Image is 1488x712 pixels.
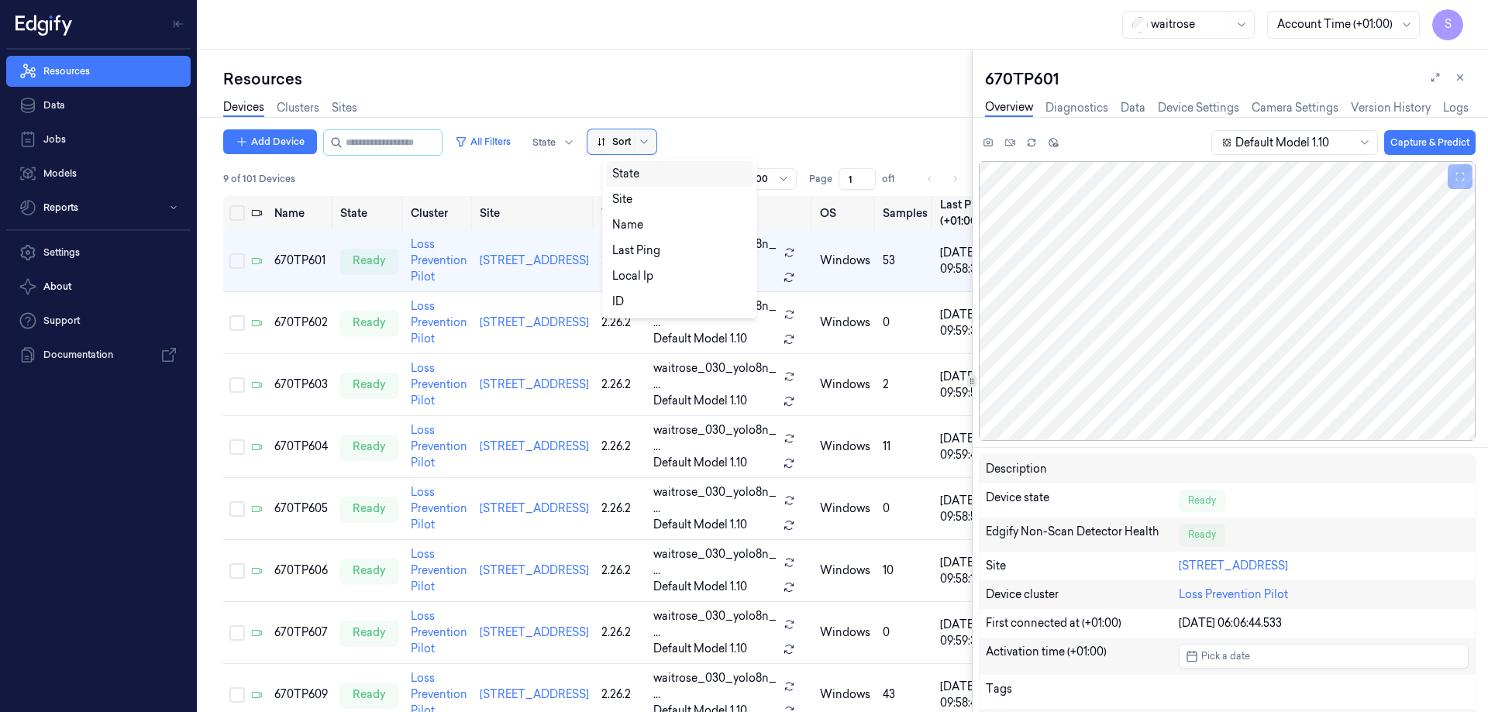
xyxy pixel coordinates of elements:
div: 53 [883,253,928,269]
div: [DATE] 09:58:45.357 [940,679,1005,711]
div: Device state [986,490,1179,511]
div: 2.26.2 [601,439,641,455]
a: Diagnostics [1045,100,1108,116]
th: Version [595,196,647,230]
span: Default Model 1.10 [653,517,747,533]
th: Samples [877,196,934,230]
span: waitrose_030_yolo8n_ ... [653,360,777,393]
span: Default Model 1.10 [653,641,747,657]
div: 2.26.2 [601,500,641,517]
a: Devices [223,99,264,117]
div: [DATE] 09:59:58.550 [940,369,1005,401]
div: Name [612,217,643,233]
span: S [1432,9,1463,40]
p: windows [820,315,870,331]
div: 43 [883,686,928,703]
div: [DATE] 06:06:44.533 [1179,615,1469,631]
div: Ready [1179,524,1225,545]
p: windows [820,253,870,269]
span: waitrose_030_yolo8n_ ... [653,608,777,641]
button: Select row [229,625,245,641]
a: Settings [6,237,191,268]
div: 2.26.2 [601,624,641,641]
a: Logs [1443,100,1469,116]
div: 2 [883,377,928,393]
th: Name [268,196,334,230]
button: Select row [229,315,245,331]
span: waitrose_030_yolo8n_ ... [653,484,777,517]
div: 2.26.2 [601,686,641,703]
div: ready [340,373,398,397]
a: [STREET_ADDRESS] [480,501,589,515]
button: Select row [229,439,245,455]
div: Resources [223,68,972,90]
a: [STREET_ADDRESS] [480,315,589,329]
div: 670TP603 [274,377,328,393]
div: ID [612,294,624,310]
a: Models [6,158,191,189]
div: State [612,166,639,182]
th: Cluster [405,196,474,230]
div: Tags [986,681,1179,703]
div: ready [340,497,398,521]
div: ready [340,621,398,645]
span: waitrose_030_yolo8n_ ... [653,670,777,703]
a: Loss Prevention Pilot [411,237,467,284]
a: [STREET_ADDRESS] [480,625,589,639]
div: 670TP607 [274,624,328,641]
div: [DATE] 09:58:56.864 [940,493,1005,525]
p: windows [820,377,870,393]
button: Select row [229,563,245,579]
div: 670TP601 [985,68,1476,90]
button: Select row [229,253,245,269]
a: Resources [6,56,191,87]
span: Default Model 1.10 [653,579,747,595]
div: 670TP606 [274,562,328,579]
a: [STREET_ADDRESS] [1179,559,1288,573]
span: Default Model 1.10 [653,393,747,409]
a: Jobs [6,124,191,155]
div: Device cluster [986,586,1179,603]
p: windows [820,439,870,455]
button: Select row [229,687,245,703]
div: ready [340,683,398,707]
a: [STREET_ADDRESS] [480,377,589,391]
div: 670TP609 [274,686,328,703]
span: Default Model 1.10 [653,455,747,471]
a: Loss Prevention Pilot [1179,587,1288,601]
div: ready [340,559,398,583]
th: Last Ping (+01:00) [934,196,1011,230]
button: Select row [229,377,245,393]
div: Local Ip [612,268,653,284]
div: 10 [883,562,928,579]
button: Reports [6,192,191,223]
div: ready [340,311,398,335]
div: Site [612,191,632,208]
div: 670TP605 [274,500,328,517]
a: Support [6,305,191,336]
div: 2.26.2 [601,377,641,393]
span: waitrose_030_yolo8n_ ... [653,546,777,579]
div: [DATE] 09:59:45.882 [940,431,1005,463]
div: 670TP602 [274,315,328,331]
div: First connected at (+01:00) [986,615,1179,631]
a: Data [6,90,191,121]
div: Description [986,461,1179,477]
th: OS [814,196,877,230]
div: 0 [883,315,928,331]
a: [STREET_ADDRESS] [480,253,589,267]
div: 2.26.2 [601,562,641,579]
div: Activation time (+01:00) [986,644,1179,669]
button: Capture & Predict [1384,130,1476,155]
a: Loss Prevention Pilot [411,547,467,593]
a: Loss Prevention Pilot [411,423,467,470]
span: waitrose_030_yolo8n_ ... [653,422,777,455]
div: ready [340,435,398,459]
p: windows [820,500,870,517]
nav: pagination [919,168,966,190]
a: [STREET_ADDRESS] [480,439,589,453]
a: Sites [332,100,357,116]
div: 2.26.2 [601,315,641,331]
a: Loss Prevention Pilot [411,361,467,408]
button: All Filters [449,129,517,154]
